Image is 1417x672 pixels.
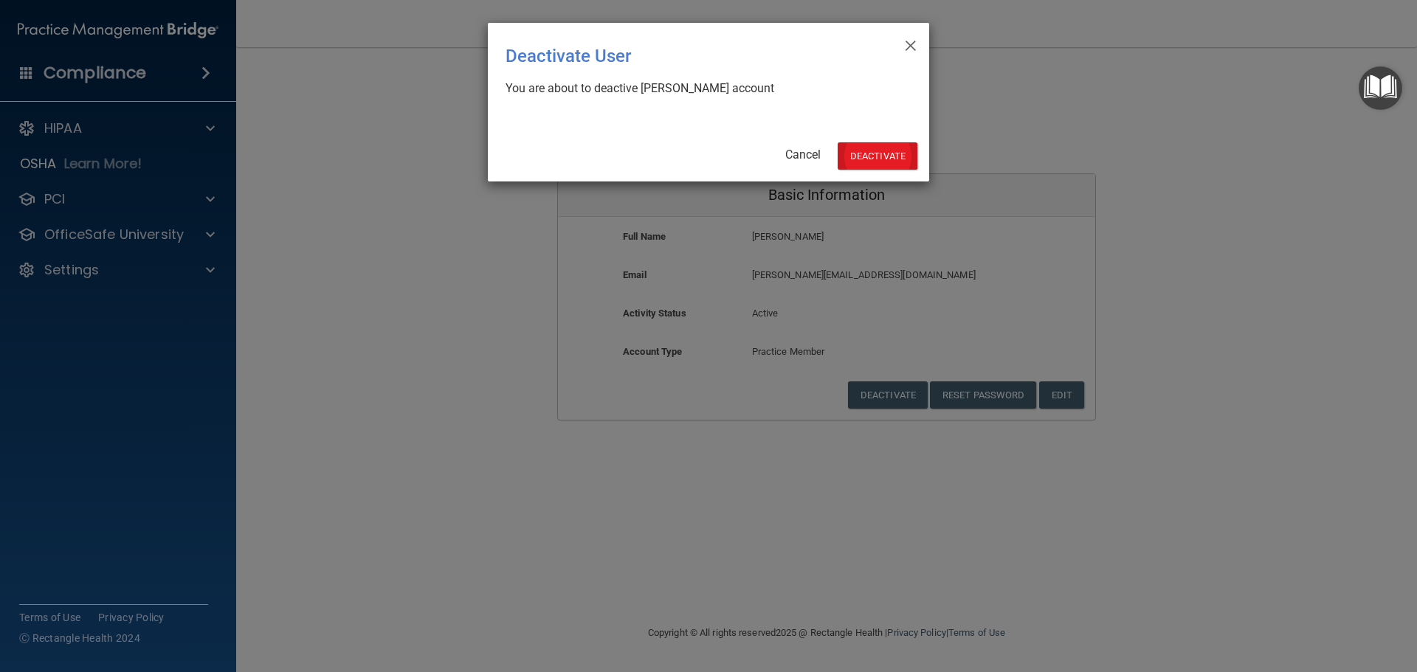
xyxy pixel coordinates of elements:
[785,148,821,162] a: Cancel
[838,142,917,170] button: Deactivate
[1359,66,1402,110] button: Open Resource Center
[904,29,917,58] span: ×
[506,80,900,97] div: You are about to deactive [PERSON_NAME] account
[506,35,851,77] div: Deactivate User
